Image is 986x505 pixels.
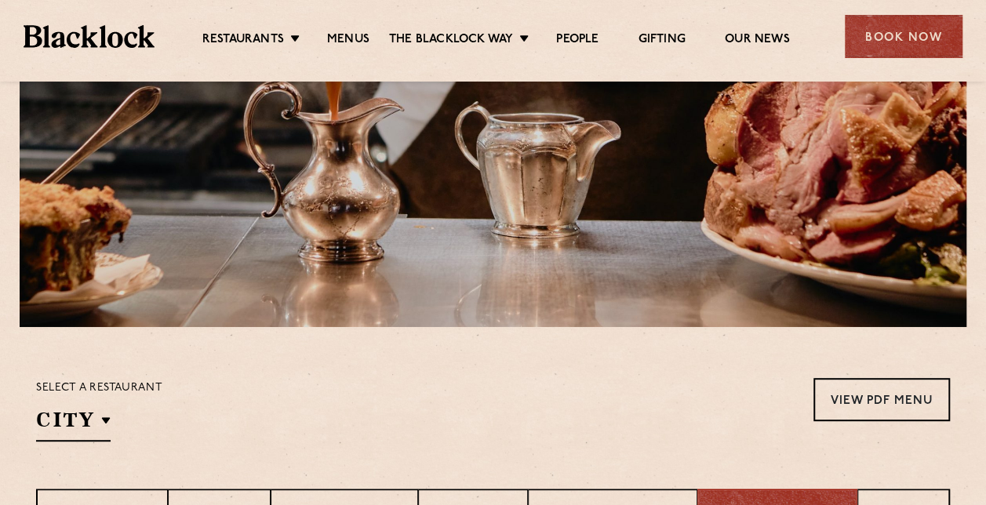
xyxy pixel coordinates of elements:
div: Book Now [845,15,962,58]
a: People [556,32,599,49]
img: BL_Textured_Logo-footer-cropped.svg [24,25,155,47]
p: Select a restaurant [36,378,162,398]
a: Restaurants [202,32,284,49]
a: Menus [327,32,369,49]
a: View PDF Menu [813,378,950,421]
a: The Blacklock Way [389,32,513,49]
a: Our News [725,32,790,49]
h2: City [36,406,111,441]
a: Gifting [638,32,685,49]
